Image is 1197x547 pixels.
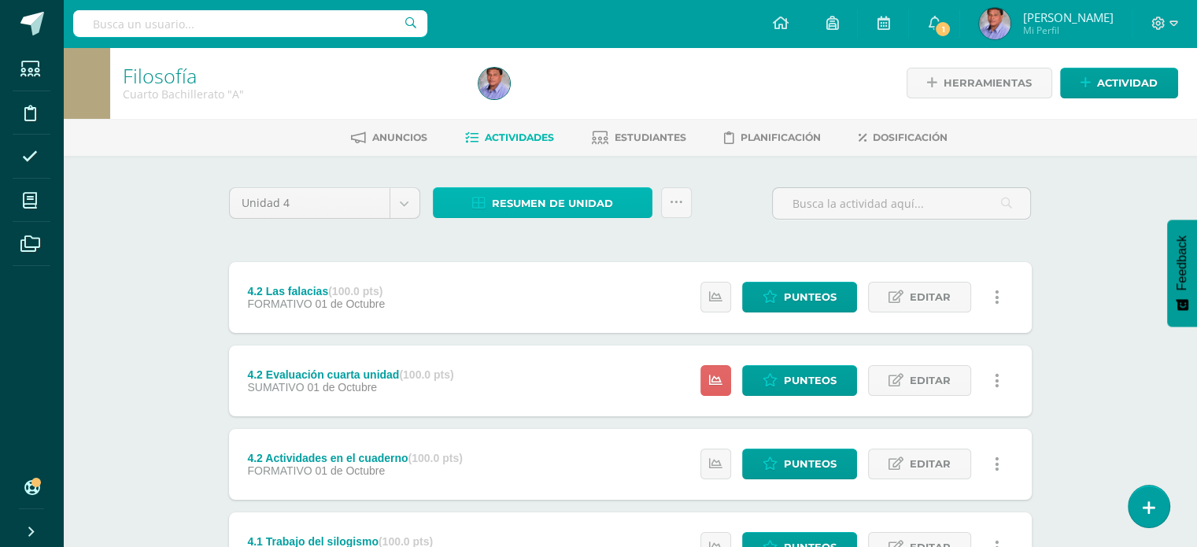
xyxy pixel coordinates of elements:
[944,68,1032,98] span: Herramientas
[485,131,554,143] span: Actividades
[247,368,453,381] div: 4.2 Evaluación cuarta unidad
[408,452,463,464] strong: (100.0 pts)
[592,125,686,150] a: Estudiantes
[372,131,427,143] span: Anuncios
[615,131,686,143] span: Estudiantes
[315,298,385,310] span: 01 de Octubre
[1097,68,1158,98] span: Actividad
[742,365,857,396] a: Punteos
[784,283,837,312] span: Punteos
[73,10,427,37] input: Busca un usuario...
[1022,9,1113,25] span: [PERSON_NAME]
[741,131,821,143] span: Planificación
[1022,24,1113,37] span: Mi Perfil
[123,62,197,89] a: Filosofía
[1167,220,1197,327] button: Feedback - Mostrar encuesta
[724,125,821,150] a: Planificación
[784,366,837,395] span: Punteos
[907,68,1052,98] a: Herramientas
[123,65,460,87] h1: Filosofía
[784,449,837,479] span: Punteos
[247,464,312,477] span: FORMATIVO
[247,452,462,464] div: 4.2 Actividades en el cuaderno
[1060,68,1178,98] a: Actividad
[979,8,1010,39] img: 92459bc38e4c31e424b558ad48554e40.png
[242,188,378,218] span: Unidad 4
[328,285,382,298] strong: (100.0 pts)
[399,368,453,381] strong: (100.0 pts)
[873,131,948,143] span: Dosificación
[910,449,951,479] span: Editar
[230,188,419,218] a: Unidad 4
[351,125,427,150] a: Anuncios
[910,366,951,395] span: Editar
[859,125,948,150] a: Dosificación
[247,298,312,310] span: FORMATIVO
[247,381,304,394] span: SUMATIVO
[773,188,1030,219] input: Busca la actividad aquí...
[123,87,460,102] div: Cuarto Bachillerato 'A'
[315,464,385,477] span: 01 de Octubre
[247,285,385,298] div: 4.2 Las falacias
[492,189,613,218] span: Resumen de unidad
[934,20,951,38] span: 1
[307,381,377,394] span: 01 de Octubre
[465,125,554,150] a: Actividades
[478,68,510,99] img: 92459bc38e4c31e424b558ad48554e40.png
[1175,235,1189,290] span: Feedback
[742,449,857,479] a: Punteos
[742,282,857,312] a: Punteos
[910,283,951,312] span: Editar
[433,187,652,218] a: Resumen de unidad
